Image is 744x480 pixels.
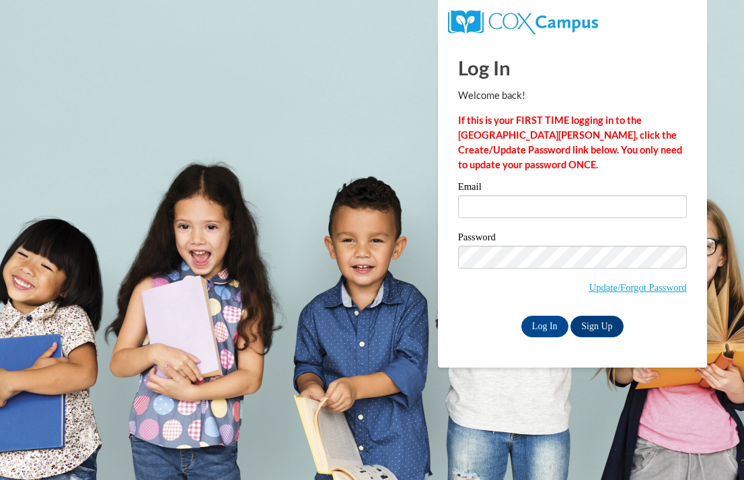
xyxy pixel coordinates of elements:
strong: If this is your FIRST TIME logging in to the [GEOGRAPHIC_DATA][PERSON_NAME], click the Create/Upd... [458,114,682,170]
label: Email [458,182,687,195]
h1: Log In [458,54,687,81]
a: Sign Up [570,316,623,337]
a: COX Campus [448,15,598,27]
input: Log In [521,316,568,337]
p: Welcome back! [458,88,687,103]
label: Password [458,232,687,246]
a: Update/Forgot Password [589,282,687,293]
img: COX Campus [448,10,598,34]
